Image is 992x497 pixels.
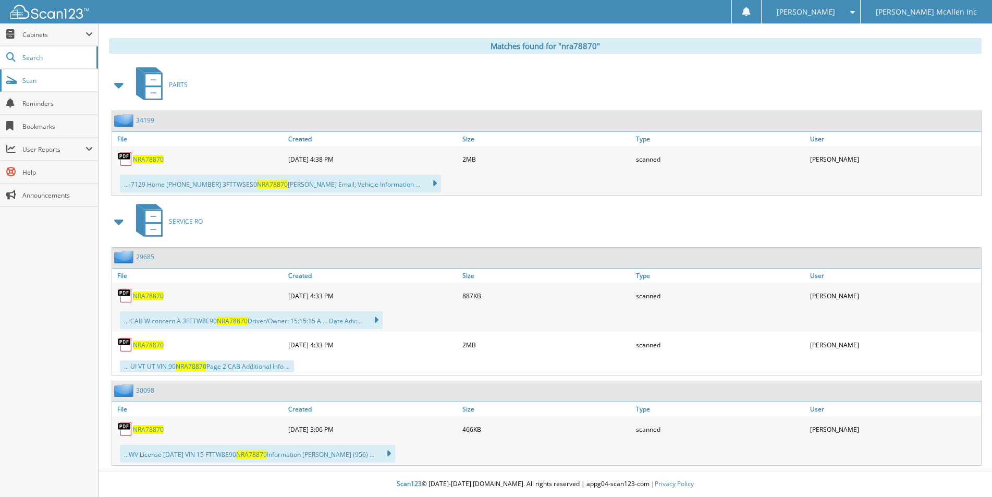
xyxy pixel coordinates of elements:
img: PDF.png [117,151,133,167]
a: 30098 [136,386,154,395]
div: ...WV License [DATE] VIN 15 FTTW8E90 Information [PERSON_NAME] (956) ... [120,445,395,463]
span: [PERSON_NAME] [777,9,835,15]
a: Type [633,269,807,283]
div: [DATE] 3:06 PM [286,419,459,440]
img: scan123-logo-white.svg [10,5,89,19]
span: NRA78870 [257,180,288,189]
div: [PERSON_NAME] [807,285,981,306]
a: File [112,402,286,416]
div: [PERSON_NAME] [807,334,981,355]
div: scanned [633,149,807,169]
a: 34199 [136,116,154,125]
div: 2MB [460,334,633,355]
a: 29685 [136,252,154,261]
span: Scan [22,76,93,85]
a: NRA78870 [133,425,164,434]
div: [DATE] 4:33 PM [286,285,459,306]
span: NRA78870 [217,317,248,325]
a: User [807,132,981,146]
span: NRA78870 [176,362,206,371]
div: ...-7129 Home [PHONE_NUMBER] 3FTTWSES0 [PERSON_NAME] Email; Vehicle Information ... [120,175,441,192]
span: [PERSON_NAME] McAllen Inc [876,9,977,15]
img: folder2.png [114,114,136,127]
a: Size [460,402,633,416]
div: 466KB [460,419,633,440]
div: © [DATE]-[DATE] [DOMAIN_NAME]. All rights reserved | appg04-scan123-com | [99,471,992,497]
a: File [112,132,286,146]
a: Type [633,402,807,416]
span: Cabinets [22,30,85,39]
span: User Reports [22,145,85,154]
div: Matches found for "nra78870" [109,38,982,54]
div: [PERSON_NAME] [807,149,981,169]
a: NRA78870 [133,341,164,349]
div: 887KB [460,285,633,306]
iframe: Chat Widget [940,447,992,497]
div: [DATE] 4:38 PM [286,149,459,169]
a: Size [460,269,633,283]
span: NRA78870 [236,450,267,459]
span: Announcements [22,191,93,200]
div: scanned [633,419,807,440]
span: Help [22,168,93,177]
img: PDF.png [117,288,133,304]
a: Type [633,132,807,146]
a: Created [286,402,459,416]
img: PDF.png [117,337,133,353]
span: Bookmarks [22,122,93,131]
div: scanned [633,334,807,355]
div: [PERSON_NAME] [807,419,981,440]
span: SERVICE RO [169,217,203,226]
div: [DATE] 4:33 PM [286,334,459,355]
a: Created [286,269,459,283]
a: Created [286,132,459,146]
a: NRA78870 [133,155,164,164]
img: folder2.png [114,384,136,397]
div: scanned [633,285,807,306]
span: Search [22,53,91,62]
a: File [112,269,286,283]
a: Size [460,132,633,146]
div: ... CAB W concern A 3FTTW8E90 Driver/Owner: 15:15:15 A ... Date Adv:... [120,311,383,329]
span: Reminders [22,99,93,108]
a: Privacy Policy [655,479,694,488]
a: SERVICE RO [130,201,203,242]
span: PARTS [169,80,188,89]
img: folder2.png [114,250,136,263]
img: PDF.png [117,421,133,437]
div: 2MB [460,149,633,169]
a: PARTS [130,64,188,105]
a: NRA78870 [133,292,164,300]
a: User [807,269,981,283]
span: Scan123 [397,479,422,488]
a: User [807,402,981,416]
div: ... UI VT UT VIN 90 Page 2 CAB Additional Info ... [120,360,294,372]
